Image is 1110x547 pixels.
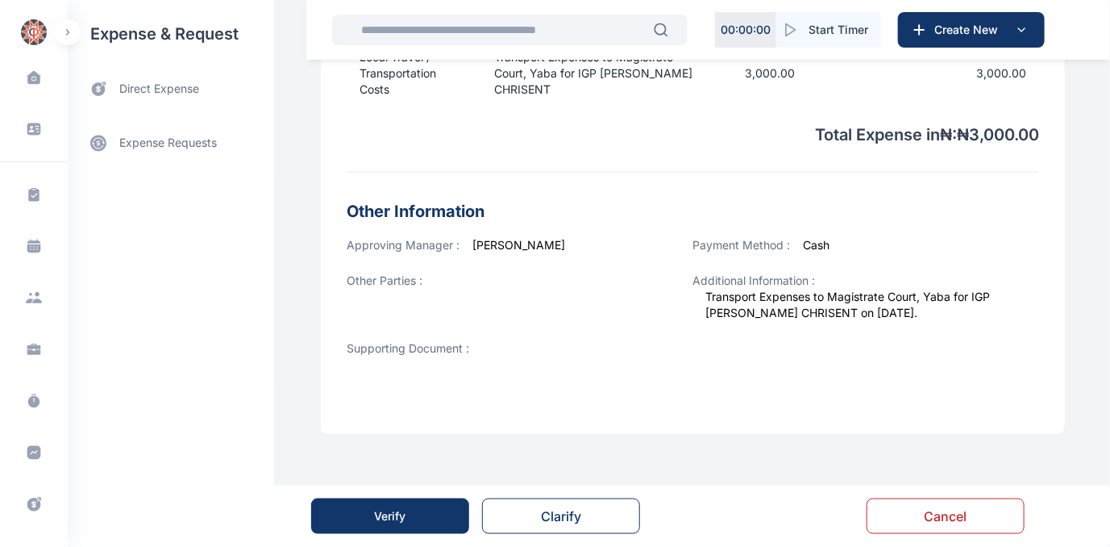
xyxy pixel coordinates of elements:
[804,238,830,252] span: Cash
[909,36,1039,111] td: 3,000.00
[475,36,724,111] td: Transport Expenses to Magistrate Court, Yaba for IGP [PERSON_NAME] CHRISENT
[347,198,1039,224] h3: Other Information
[347,340,469,357] span: Supporting Document :
[928,22,1012,38] span: Create New
[898,12,1045,48] button: Create New
[693,238,791,252] span: Payment Method :
[311,499,469,534] button: Verify
[472,238,565,252] span: [PERSON_NAME]
[347,238,459,252] span: Approving Manager :
[693,273,816,287] span: Additional Information :
[68,68,274,111] a: direct expense
[809,22,868,38] span: Start Timer
[375,508,406,524] div: Verify
[482,499,640,534] button: Clarify
[706,289,1040,321] span: Transport Expenses to Magistrate Court, Yaba for IGP [PERSON_NAME] CHRISENT on [DATE].
[721,22,771,38] p: 00 : 00 : 00
[776,12,881,48] button: Start Timer
[68,111,274,162] div: expense requests
[347,111,1039,146] p: Total Expense in ₦ : ₦ 3,000.00
[119,81,199,98] span: direct expense
[68,123,274,162] a: expense requests
[724,36,817,111] td: 3,000.00
[347,273,422,315] span: Other Parties :
[867,499,1025,534] button: Cancel
[347,36,475,111] td: Local Travel / Transportation Costs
